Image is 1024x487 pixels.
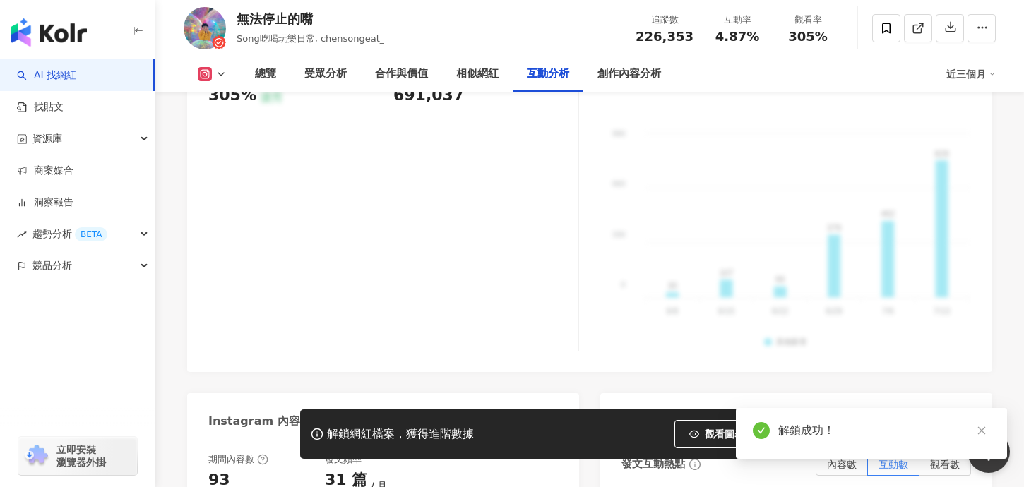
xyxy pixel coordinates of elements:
div: 觀看率 [781,13,835,27]
div: 近三個月 [946,63,996,85]
a: chrome extension立即安裝 瀏覽器外掛 [18,437,137,475]
a: 商案媒合 [17,164,73,178]
img: KOL Avatar [184,7,226,49]
span: 305% [788,30,828,44]
div: 305% [208,85,256,107]
div: 無法停止的嘴 [237,10,384,28]
span: check-circle [753,422,770,439]
span: Song吃喝玩樂日常, chensongeat_ [237,33,384,44]
div: 解鎖成功！ [778,422,990,439]
img: logo [11,18,87,47]
div: 解鎖網紅檔案，獲得進階數據 [327,427,474,442]
div: 互動率 [710,13,764,27]
a: 洞察報告 [17,196,73,210]
span: 資源庫 [32,123,62,155]
span: 226,353 [636,29,693,44]
span: 4.87% [715,30,759,44]
span: 觀看圖表範例 [705,428,764,440]
a: 找貼文 [17,100,64,114]
span: info-circle [687,457,703,472]
span: rise [17,229,27,239]
div: 受眾分析 [304,66,347,83]
div: 合作與價值 [375,66,428,83]
div: 相似網紅 [456,66,499,83]
div: 691,037 [393,85,464,107]
span: 立即安裝 瀏覽器外掛 [56,443,106,469]
div: 發文頻率 [325,453,362,466]
button: 觀看圖表範例 [674,420,779,448]
div: 期間內容數 [208,453,268,466]
div: 發文互動熱點 [621,457,685,471]
span: 趨勢分析 [32,218,107,250]
div: 追蹤數 [636,13,693,27]
img: chrome extension [23,445,50,467]
div: 互動分析 [527,66,569,83]
div: 創作內容分析 [597,66,661,83]
div: 總覽 [255,66,276,83]
div: BETA [75,227,107,241]
span: 競品分析 [32,250,72,282]
a: searchAI 找網紅 [17,68,76,83]
span: close [977,426,987,435]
